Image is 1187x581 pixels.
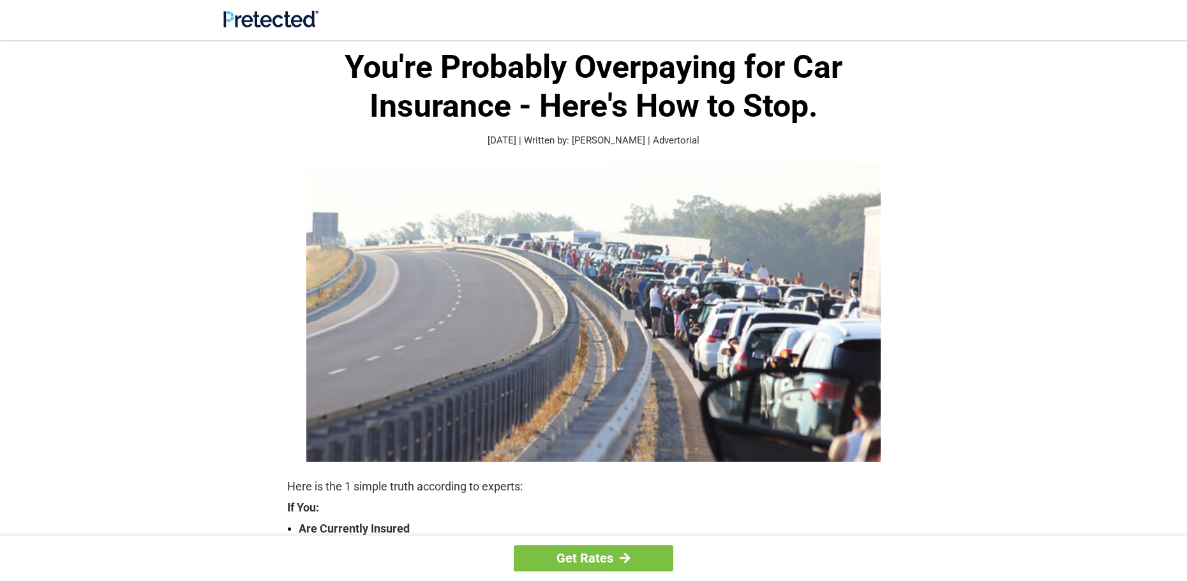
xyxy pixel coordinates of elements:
strong: If You: [287,502,900,513]
a: Get Rates [514,545,673,571]
a: Site Logo [223,18,318,30]
h1: You're Probably Overpaying for Car Insurance - Here's How to Stop. [287,48,900,126]
p: Here is the 1 simple truth according to experts: [287,478,900,496]
p: [DATE] | Written by: [PERSON_NAME] | Advertorial [287,133,900,148]
strong: Are Currently Insured [299,520,900,538]
img: Site Logo [223,10,318,27]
